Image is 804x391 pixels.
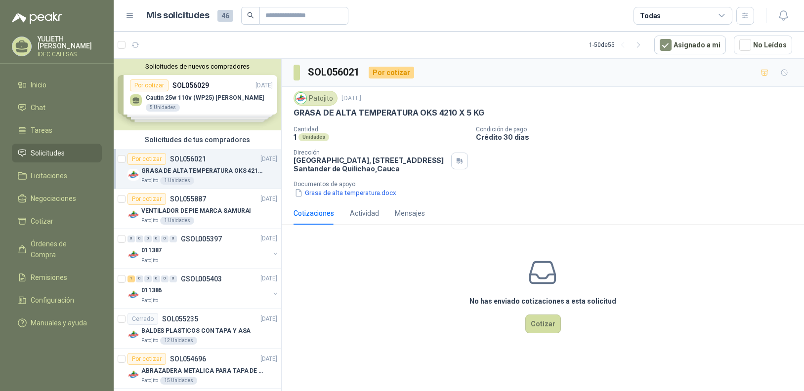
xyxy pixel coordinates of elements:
p: YULIETH [PERSON_NAME] [38,36,102,49]
p: [DATE] [260,195,277,204]
p: ABRAZADERA METALICA PARA TAPA DE TAMBOR DE PLASTICO DE 50 LT [141,366,264,376]
p: [DATE] [260,314,277,324]
span: Negociaciones [31,193,76,204]
p: Patojito [141,377,158,385]
p: [DATE] [260,235,277,244]
div: 1 Unidades [160,217,194,225]
div: 0 [153,235,160,242]
p: 011386 [141,286,162,296]
img: Company Logo [127,289,139,301]
div: 12 Unidades [160,337,197,345]
p: [DATE] [341,94,361,103]
button: Cotizar [525,314,561,333]
div: Por cotizar [369,67,414,78]
a: Por cotizarSOL055887[DATE] Company LogoVENTILADOR DE PIE MARCA SAMURAIPatojito1 Unidades [114,189,281,229]
span: 46 [217,10,233,22]
img: Logo peakr [12,12,62,24]
div: Unidades [298,133,329,141]
a: Manuales y ayuda [12,313,102,332]
p: Patojito [141,257,158,265]
span: Cotizar [31,216,53,227]
div: 15 Unidades [160,377,197,385]
p: SOL056021 [170,156,206,162]
div: Cotizaciones [294,208,334,219]
div: 0 [161,275,169,282]
p: GRASA DE ALTA TEMPERATURA OKS 4210 X 5 KG [141,166,264,176]
div: Actividad [350,208,379,219]
div: 0 [169,235,177,242]
div: Mensajes [395,208,425,219]
p: Patojito [141,337,158,345]
p: GSOL005397 [181,235,222,242]
p: Cantidad [294,126,468,133]
p: BALDES PLASTICOS CON TAPA Y ASA [141,326,251,336]
p: GRASA DE ALTA TEMPERATURA OKS 4210 X 5 KG [294,108,484,118]
img: Company Logo [296,93,306,104]
a: Tareas [12,121,102,140]
button: Grasa de alta temperatura.docx [294,188,397,198]
span: Tareas [31,125,52,136]
p: Condición de pago [476,126,800,133]
a: Configuración [12,291,102,310]
p: Documentos de apoyo [294,181,800,188]
img: Company Logo [127,249,139,261]
div: 0 [161,235,169,242]
div: 0 [136,275,143,282]
button: Solicitudes de nuevos compradores [118,63,277,70]
p: [DATE] [260,274,277,284]
span: Órdenes de Compra [31,238,92,260]
a: Por cotizarSOL056021[DATE] Company LogoGRASA DE ALTA TEMPERATURA OKS 4210 X 5 KGPatojito1 Unidades [114,149,281,189]
a: Por cotizarSOL054696[DATE] Company LogoABRAZADERA METALICA PARA TAPA DE TAMBOR DE PLASTICO DE 50 ... [114,349,281,389]
div: Solicitudes de nuevos compradoresPor cotizarSOL056029[DATE] Cautín 25w 110v (WP25) [PERSON_NAME]5... [114,59,281,130]
span: Inicio [31,79,46,90]
h3: No has enviado cotizaciones a esta solicitud [469,296,616,307]
div: 0 [127,235,135,242]
p: SOL055235 [162,315,198,322]
div: Por cotizar [127,153,166,165]
p: GSOL005403 [181,275,222,282]
div: Patojito [294,91,338,106]
p: [GEOGRAPHIC_DATA], [STREET_ADDRESS] Santander de Quilichao , Cauca [294,156,447,173]
p: SOL055887 [170,195,206,202]
button: No Leídos [734,36,792,54]
div: 0 [169,275,177,282]
div: Por cotizar [127,353,166,365]
div: 1 - 50 de 55 [589,37,646,53]
p: SOL054696 [170,355,206,362]
p: IDEC CALI SAS [38,51,102,57]
img: Company Logo [127,169,139,181]
p: [DATE] [260,155,277,164]
p: Patojito [141,177,158,185]
div: Solicitudes de tus compradores [114,130,281,149]
span: Configuración [31,295,74,306]
p: Crédito 30 días [476,133,800,141]
p: 011387 [141,246,162,256]
span: Chat [31,102,45,113]
p: 1 [294,133,296,141]
div: Por cotizar [127,193,166,205]
p: VENTILADOR DE PIE MARCA SAMURAI [141,206,251,216]
a: Solicitudes [12,144,102,162]
span: Manuales y ayuda [31,317,87,328]
a: 1 0 0 0 0 0 GSOL005403[DATE] Company Logo011386Patojito [127,273,279,305]
h3: SOL056021 [308,65,361,80]
span: Remisiones [31,272,67,283]
div: Cerrado [127,313,158,325]
span: Solicitudes [31,148,65,158]
div: 0 [136,235,143,242]
a: Negociaciones [12,189,102,208]
a: 0 0 0 0 0 0 GSOL005397[DATE] Company Logo011387Patojito [127,233,279,265]
div: 0 [153,275,160,282]
p: [DATE] [260,354,277,364]
a: Órdenes de Compra [12,235,102,264]
h1: Mis solicitudes [146,8,210,23]
a: Remisiones [12,268,102,287]
img: Company Logo [127,369,139,381]
a: CerradoSOL055235[DATE] Company LogoBALDES PLASTICOS CON TAPA Y ASAPatojito12 Unidades [114,309,281,349]
div: Todas [640,10,661,21]
a: Chat [12,98,102,117]
img: Company Logo [127,209,139,221]
a: Licitaciones [12,166,102,185]
div: 0 [144,275,152,282]
div: 1 Unidades [160,177,194,185]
